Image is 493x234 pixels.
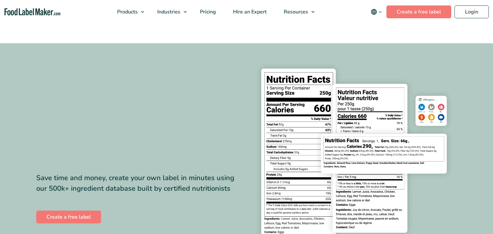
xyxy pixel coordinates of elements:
a: Login [454,5,489,18]
a: Create a free label [36,211,101,223]
span: Hire an Expert [231,8,267,15]
a: Create a free label [386,5,451,18]
span: Resources [282,8,309,15]
div: Save time and money, create your own label in minutes using our 500k+ ingredient database built b... [36,173,242,194]
span: Products [115,8,138,15]
span: Pricing [198,8,217,15]
span: Industries [155,8,181,15]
